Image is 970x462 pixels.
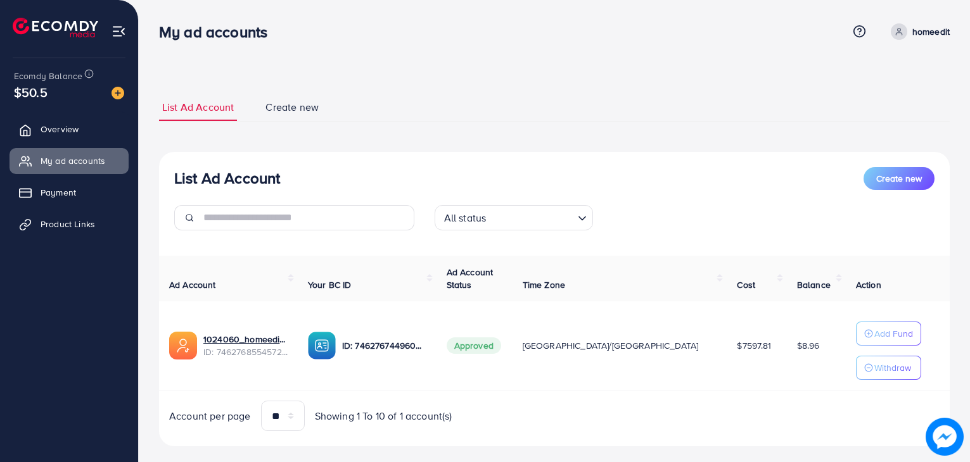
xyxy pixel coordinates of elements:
[523,339,699,352] span: [GEOGRAPHIC_DATA]/[GEOGRAPHIC_DATA]
[874,360,911,375] p: Withdraw
[10,116,129,142] a: Overview
[864,167,935,190] button: Create new
[342,338,426,353] p: ID: 7462767449604177937
[315,409,452,423] span: Showing 1 To 10 of 1 account(s)
[14,70,82,82] span: Ecomdy Balance
[856,322,921,346] button: Add Fund
[876,172,922,185] span: Create new
[447,266,494,291] span: Ad Account Status
[41,186,76,199] span: Payment
[856,356,921,380] button: Withdraw
[174,169,280,187] h3: List Ad Account
[159,23,278,41] h3: My ad accounts
[10,180,129,205] a: Payment
[203,333,288,346] a: 1024060_homeedit7_1737561213516
[886,23,950,40] a: homeedit
[265,100,319,115] span: Create new
[14,83,48,101] span: $50.5
[13,18,98,37] img: logo
[442,209,489,227] span: All status
[10,148,129,173] a: My ad accounts
[203,346,288,358] span: ID: 7462768554572742672
[41,154,105,167] span: My ad accounts
[912,24,950,39] p: homeedit
[41,123,79,135] span: Overview
[797,339,820,352] span: $8.96
[41,218,95,230] span: Product Links
[737,278,755,291] span: Cost
[112,87,124,99] img: image
[874,326,913,341] p: Add Fund
[523,278,565,291] span: Time Zone
[112,24,126,39] img: menu
[162,100,234,115] span: List Ad Account
[737,339,771,352] span: $7597.81
[490,206,572,227] input: Search for option
[926,418,964,456] img: image
[856,278,881,291] span: Action
[308,278,352,291] span: Your BC ID
[169,409,251,423] span: Account per page
[308,332,336,359] img: ic-ba-acc.ded83a64.svg
[435,205,593,230] div: Search for option
[169,332,197,359] img: ic-ads-acc.e4c84228.svg
[447,337,501,354] span: Approved
[797,278,831,291] span: Balance
[203,333,288,359] div: <span class='underline'>1024060_homeedit7_1737561213516</span></br>7462768554572742672
[10,211,129,237] a: Product Links
[169,278,216,291] span: Ad Account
